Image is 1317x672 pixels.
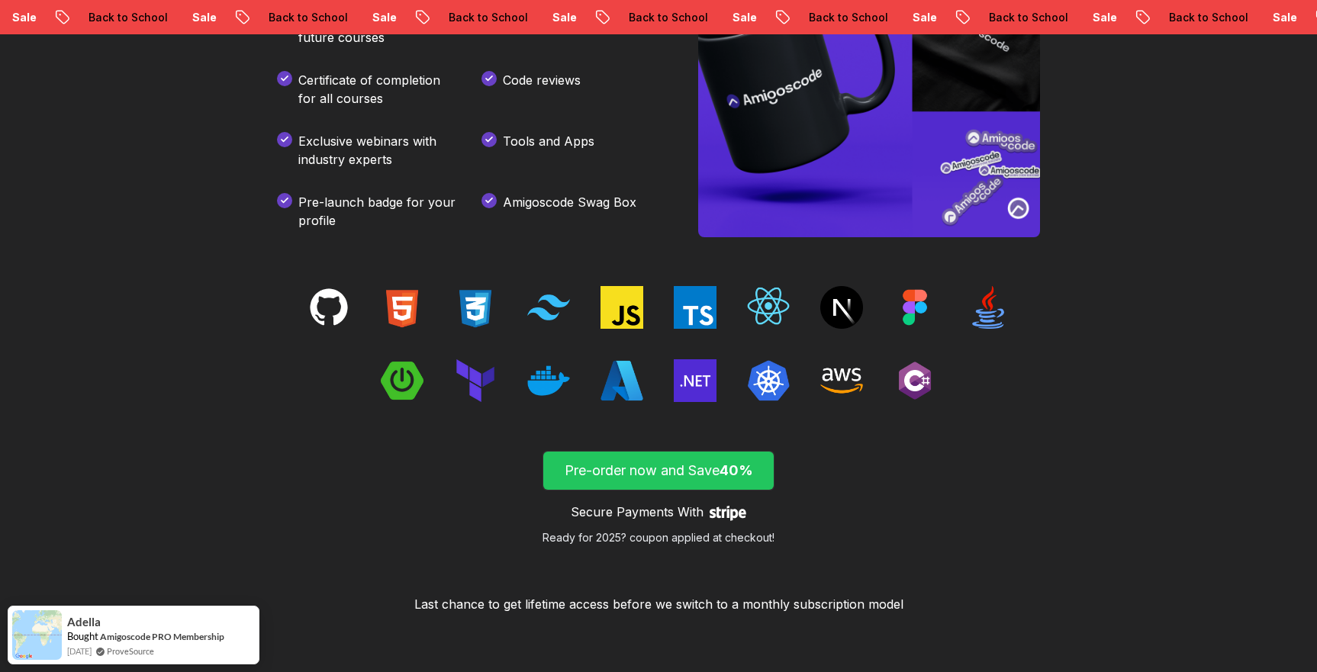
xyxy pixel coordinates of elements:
p: Amigoscode Swag Box [503,193,636,230]
img: techs tacks [527,286,570,329]
p: Back to School [600,10,704,25]
p: Sale [163,10,212,25]
img: techs tacks [820,286,863,329]
p: Sale [704,10,752,25]
img: techs tacks [601,359,643,402]
p: Sale [884,10,932,25]
p: Secure Payments With [571,503,704,521]
button: Pre-order now and Save40%Secure Payments WithReady for 2025? coupon applied at checkout! [543,451,774,545]
img: techs tacks [527,359,570,402]
span: 40% [720,462,753,478]
p: Back to School [420,10,523,25]
img: techs tacks [894,286,936,329]
p: Code reviews [503,71,581,108]
a: Amigoscode PRO Membership [100,631,224,642]
p: Exclusive webinars with industry experts [298,132,457,169]
img: techs tacks [747,286,790,329]
img: techs tacks [894,359,936,402]
span: Bought [67,630,98,642]
p: Sale [523,10,572,25]
p: Sale [343,10,392,25]
p: Pre-order now and Save [561,460,756,481]
p: Back to School [780,10,884,25]
img: techs tacks [381,286,423,329]
img: techs tacks [967,286,1009,329]
img: techs tacks [454,286,497,329]
a: ProveSource [107,645,154,658]
p: Tools and Apps [503,132,594,169]
p: Back to School [60,10,163,25]
img: techs tacks [747,359,790,402]
p: Sale [1244,10,1293,25]
p: Back to School [240,10,343,25]
img: techs tacks [381,359,423,402]
p: Last chance to get lifetime access before we switch to a monthly subscription model [414,595,903,613]
img: techs tacks [308,286,350,329]
span: Adella [67,616,101,629]
p: Certificate of completion for all courses [298,71,457,108]
img: techs tacks [674,286,716,329]
img: techs tacks [674,359,716,402]
span: [DATE] [67,645,92,658]
img: techs tacks [601,286,643,329]
img: techs tacks [820,359,863,402]
p: Back to School [1140,10,1244,25]
p: Sale [1064,10,1113,25]
p: Ready for 2025? coupon applied at checkout! [543,530,774,545]
p: Pre-launch badge for your profile [298,193,457,230]
p: Back to School [960,10,1064,25]
img: techs tacks [454,359,497,402]
img: provesource social proof notification image [12,610,62,660]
